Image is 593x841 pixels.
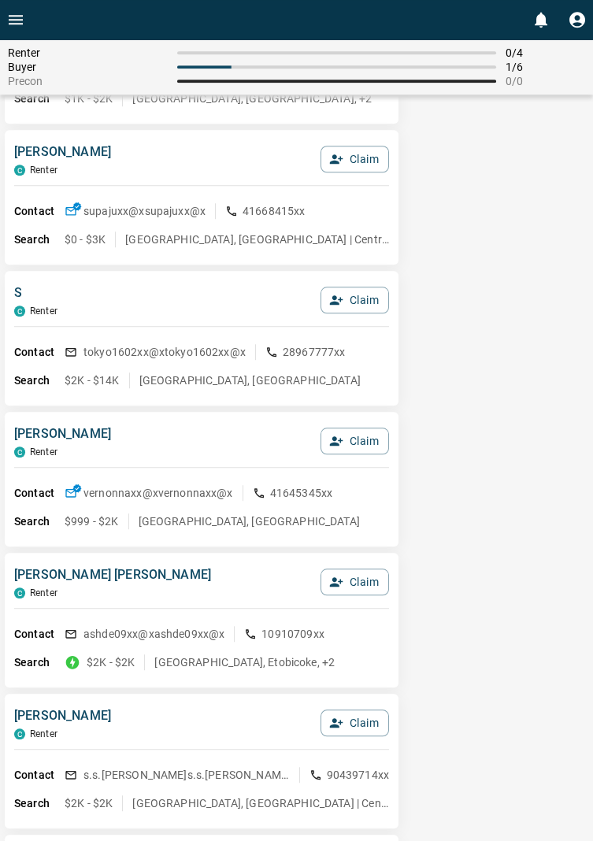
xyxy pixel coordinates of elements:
p: Search [14,232,65,248]
p: $0 - $3K [65,232,106,247]
p: [GEOGRAPHIC_DATA], [GEOGRAPHIC_DATA] | Central [125,232,389,247]
p: $1K - $2K [65,91,113,106]
p: 41668415xx [243,203,306,219]
p: Contact [14,344,65,361]
p: [GEOGRAPHIC_DATA], Etobicoke, +2 [154,654,335,670]
p: Search [14,654,65,671]
button: Claim [321,709,389,736]
p: 10910709xx [261,626,324,642]
p: [PERSON_NAME] [14,424,111,443]
span: 0 / 0 [506,75,585,87]
p: s.s.[PERSON_NAME] s.s.[PERSON_NAME] [83,767,290,783]
p: [GEOGRAPHIC_DATA], [GEOGRAPHIC_DATA] | Central [132,795,389,811]
p: supajuxx@x supajuxx@x [83,203,206,219]
span: 0 / 4 [506,46,585,59]
p: $2K - $14K [65,372,120,388]
p: Search [14,513,65,530]
p: Search [14,91,65,107]
p: 90439714xx [327,767,390,783]
p: Renter [30,587,57,598]
span: Buyer [8,61,168,73]
div: condos.ca [14,165,25,176]
div: condos.ca [14,728,25,739]
p: [PERSON_NAME] [14,706,111,725]
p: Renter [30,728,57,739]
span: Renter [8,46,168,59]
p: 41645345xx [270,485,333,501]
div: condos.ca [14,306,25,317]
div: condos.ca [14,446,25,458]
p: Contact [14,203,65,220]
p: tokyo1602xx@x tokyo1602xx@x [83,344,246,360]
p: [GEOGRAPHIC_DATA], [GEOGRAPHIC_DATA], +2 [132,91,372,106]
p: Contact [14,767,65,784]
p: [PERSON_NAME] [PERSON_NAME] [14,565,211,584]
button: Claim [321,428,389,454]
p: Renter [30,165,57,176]
p: vernonnaxx@x vernonnaxx@x [83,485,233,501]
button: Claim [321,146,389,172]
p: Contact [14,626,65,643]
p: Renter [30,446,57,458]
p: $2K - $2K [65,795,113,811]
p: 28967777xx [283,344,346,360]
div: condos.ca [14,587,25,598]
p: ashde09xx@x ashde09xx@x [83,626,224,642]
p: Renter [30,306,57,317]
p: [PERSON_NAME] [14,143,111,161]
p: [GEOGRAPHIC_DATA], [GEOGRAPHIC_DATA] [139,372,361,388]
button: Claim [321,287,389,313]
p: Search [14,372,65,389]
p: Search [14,795,65,812]
p: Contact [14,485,65,502]
p: $999 - $2K [65,513,119,529]
span: 1 / 6 [506,61,585,73]
p: [GEOGRAPHIC_DATA], [GEOGRAPHIC_DATA] [139,513,360,529]
span: Precon [8,75,168,87]
p: S [14,283,57,302]
button: Profile [561,4,593,35]
p: $2K - $2K [87,654,135,670]
button: Claim [321,569,389,595]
